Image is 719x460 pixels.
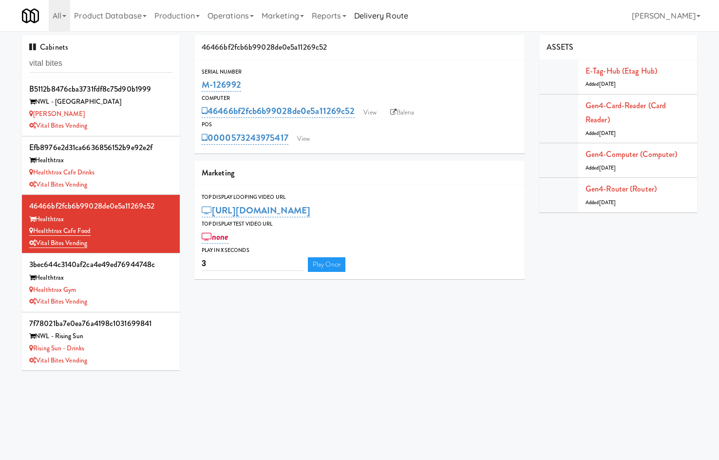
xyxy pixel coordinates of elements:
[202,78,241,92] a: M-126992
[22,136,180,195] li: efb8976e2d31ca6636856152b9e92e2fHealthtrax Healthtrax Cafe DrinksVital Bites Vending
[202,167,234,178] span: Marketing
[202,104,355,118] a: 46466bf2fcb6b99028de0e5a11269c52
[385,105,419,120] a: Balena
[599,164,616,172] span: [DATE]
[22,195,180,253] li: 46466bf2fcb6b99028de0e5a11269c52Healthtrax Healthtrax Cafe FoodVital Bites Vending
[202,192,517,202] div: Top Display Looping Video Url
[202,131,288,145] a: 0000573243975417
[599,80,616,88] span: [DATE]
[202,204,310,217] a: [URL][DOMAIN_NAME]
[29,82,172,96] div: b5112b8476cba3731fdf8c75d90b1999
[22,7,39,24] img: Micromart
[292,132,315,146] a: View
[29,121,87,130] a: Vital Bites Vending
[29,199,172,213] div: 46466bf2fcb6b99028de0e5a11269c52
[29,356,87,365] a: Vital Bites Vending
[202,246,517,255] div: Play in X seconds
[586,65,657,77] a: E-tag-hub (Etag Hub)
[586,183,657,194] a: Gen4-router (Router)
[202,230,228,244] a: none
[29,55,172,73] input: Search cabinets
[586,199,616,206] span: Added
[29,297,87,306] a: Vital Bites Vending
[202,120,517,130] div: POS
[29,180,87,189] a: Vital Bites Vending
[29,109,85,118] a: [PERSON_NAME]
[202,67,517,77] div: Serial Number
[29,257,172,272] div: 3bec644c3140af2ca4e49ed76944748c
[29,226,91,236] a: Healthtrax Cafe Food
[22,253,180,312] li: 3bec644c3140af2ca4e49ed76944748cHealthtrax Healthtrax GymVital Bites Vending
[202,94,517,103] div: Computer
[586,149,677,160] a: Gen4-computer (Computer)
[29,238,87,248] a: Vital Bites Vending
[586,80,616,88] span: Added
[599,199,616,206] span: [DATE]
[599,130,616,137] span: [DATE]
[29,213,172,226] div: Healthtrax
[29,316,172,331] div: 7f78021ba7e0ea76a4198c1031699841
[308,257,345,272] a: Play Once
[22,312,180,371] li: 7f78021ba7e0ea76a4198c1031699841NWL - Rising Sun Rising Sun - DrinksVital Bites Vending
[29,344,84,353] a: Rising Sun - Drinks
[29,140,172,155] div: efb8976e2d31ca6636856152b9e92e2f
[29,285,76,294] a: Healthtrax Gym
[359,105,381,120] a: View
[29,96,172,108] div: NWL - [GEOGRAPHIC_DATA]
[586,100,666,126] a: Gen4-card-reader (Card Reader)
[29,168,95,177] a: Healthtrax Cafe Drinks
[29,154,172,167] div: Healthtrax
[22,78,180,136] li: b5112b8476cba3731fdf8c75d90b1999NWL - [GEOGRAPHIC_DATA] [PERSON_NAME]Vital Bites Vending
[29,272,172,284] div: Healthtrax
[29,41,68,53] span: Cabinets
[547,41,574,53] span: ASSETS
[202,219,517,229] div: Top Display Test Video Url
[586,164,616,172] span: Added
[586,130,616,137] span: Added
[29,330,172,343] div: NWL - Rising Sun
[194,35,525,60] div: 46466bf2fcb6b99028de0e5a11269c52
